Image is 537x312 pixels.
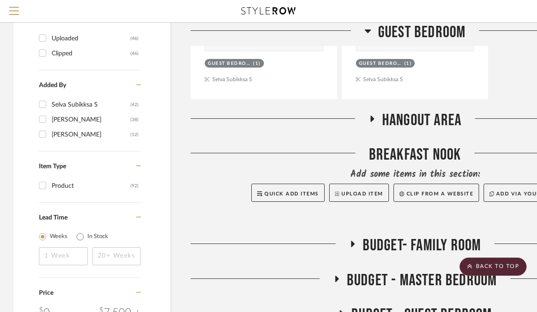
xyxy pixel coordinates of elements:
div: Selva Subikksa S [52,97,130,112]
button: Quick Add Items [251,184,325,202]
div: (1) [253,60,261,67]
div: (38) [130,112,139,127]
span: Price [39,290,53,296]
div: [PERSON_NAME] [52,127,130,142]
scroll-to-top-button: BACK TO TOP [460,258,527,276]
div: (46) [130,31,139,46]
div: (46) [130,46,139,61]
label: In Stock [87,232,108,241]
span: Quick Add Items [264,191,319,196]
div: (92) [130,179,139,193]
input: 1 Week [39,247,88,265]
div: Uploaded [52,31,130,46]
div: [PERSON_NAME] [52,112,130,127]
span: BUDGET - MASTER BEDROOM [347,271,497,290]
span: BUDGET- FAMILY ROOM [363,236,481,255]
span: Guest Bedroom [378,23,466,42]
span: Added By [39,82,66,88]
input: 20+ Weeks [92,247,141,265]
div: (42) [130,97,139,112]
span: Lead Time [39,214,67,221]
div: Clipped [52,46,130,61]
span: Hangout Area [382,111,461,130]
div: Guest Bedroom [359,60,402,67]
button: Upload Item [329,184,389,202]
div: Product [52,179,130,193]
label: Weeks [50,232,67,241]
button: Clip from a website [393,184,479,202]
span: Item Type [39,163,66,170]
div: (12) [130,127,139,142]
div: (1) [404,60,412,67]
div: Guest Bedroom [208,60,251,67]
